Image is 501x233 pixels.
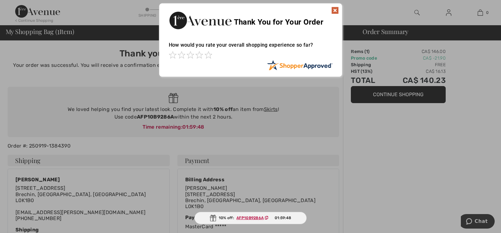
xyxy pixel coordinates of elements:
span: Thank You for Your Order [234,18,323,26]
span: 01:59:48 [275,215,291,221]
div: 10% off: [194,212,307,224]
img: Thank You for Your Order [169,10,232,31]
img: x [331,7,339,14]
span: Chat [14,4,27,10]
ins: AFP10B9286A [236,216,264,220]
img: Gift.svg [210,215,216,221]
div: How would you rate your overall shopping experience so far? [169,36,333,60]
